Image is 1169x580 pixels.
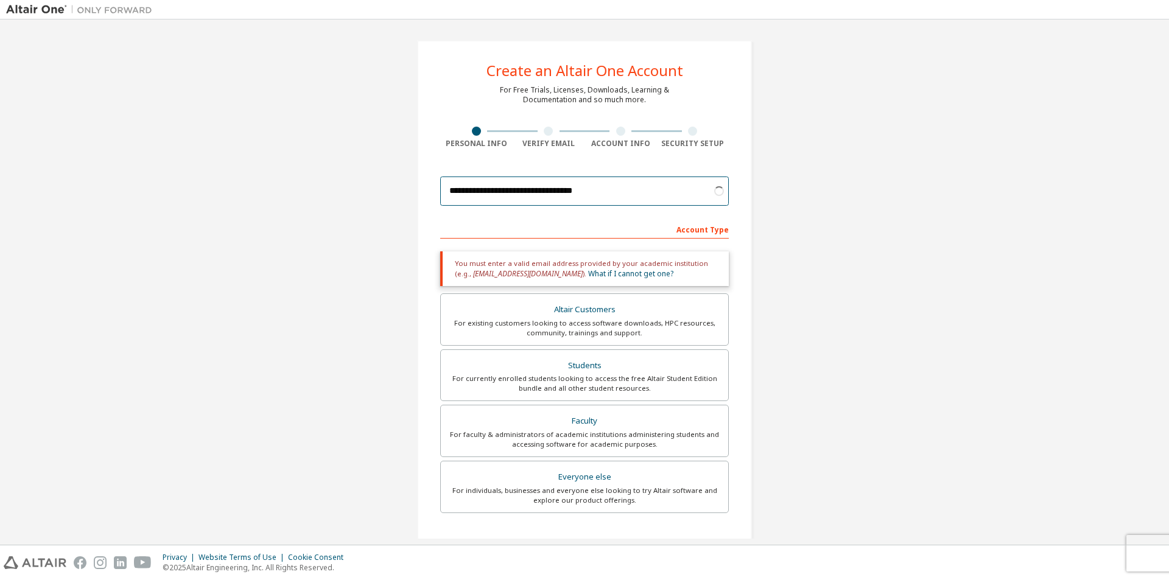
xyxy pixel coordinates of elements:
div: You must enter a valid email address provided by your academic institution (e.g., ). [440,251,729,286]
div: For faculty & administrators of academic institutions administering students and accessing softwa... [448,430,721,449]
div: Personal Info [440,139,513,148]
div: Account Info [584,139,657,148]
div: For existing customers looking to access software downloads, HPC resources, community, trainings ... [448,318,721,338]
div: Everyone else [448,469,721,486]
div: Faculty [448,413,721,430]
img: linkedin.svg [114,556,127,569]
div: Students [448,357,721,374]
div: For Free Trials, Licenses, Downloads, Learning & Documentation and so much more. [500,85,669,105]
div: Website Terms of Use [198,553,288,562]
a: What if I cannot get one? [588,268,673,279]
img: Altair One [6,4,158,16]
img: altair_logo.svg [4,556,66,569]
img: facebook.svg [74,556,86,569]
div: Altair Customers [448,301,721,318]
span: [EMAIL_ADDRESS][DOMAIN_NAME] [473,268,583,279]
img: youtube.svg [134,556,152,569]
div: Your Profile [440,531,729,551]
div: Security Setup [657,139,729,148]
p: © 2025 Altair Engineering, Inc. All Rights Reserved. [163,562,351,573]
div: Cookie Consent [288,553,351,562]
div: Create an Altair One Account [486,63,683,78]
div: Privacy [163,553,198,562]
div: For individuals, businesses and everyone else looking to try Altair software and explore our prod... [448,486,721,505]
div: Account Type [440,219,729,239]
img: instagram.svg [94,556,107,569]
div: For currently enrolled students looking to access the free Altair Student Edition bundle and all ... [448,374,721,393]
div: Verify Email [513,139,585,148]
